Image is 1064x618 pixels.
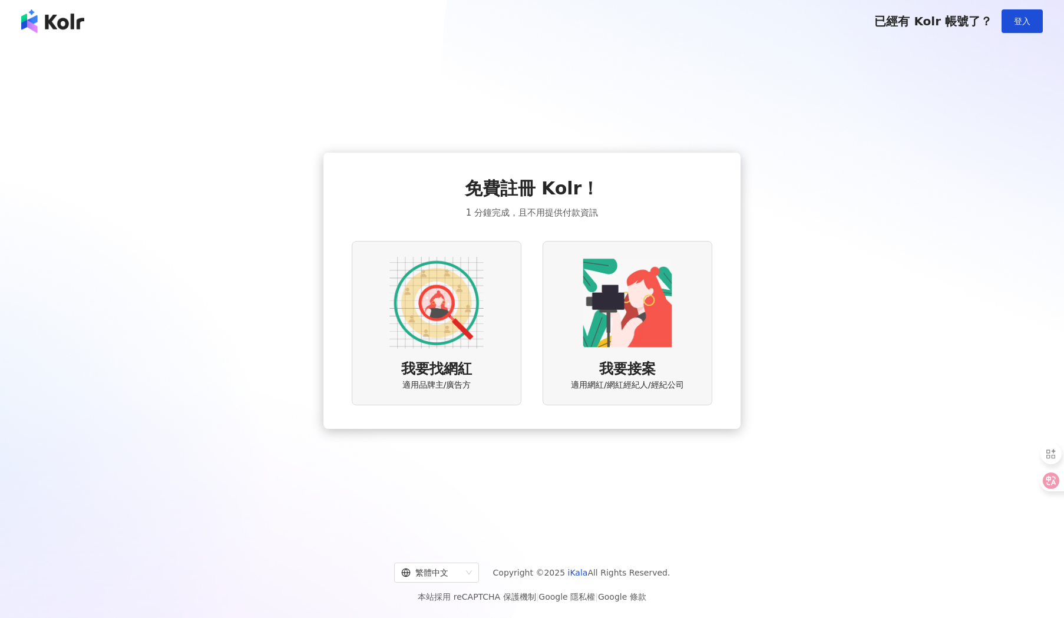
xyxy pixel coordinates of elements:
[571,379,683,391] span: 適用網紅/網紅經紀人/經紀公司
[418,590,646,604] span: 本站採用 reCAPTCHA 保護機制
[595,592,598,602] span: |
[536,592,539,602] span: |
[389,256,484,350] img: AD identity option
[538,592,595,602] a: Google 隱私權
[401,563,461,582] div: 繁體中文
[401,359,472,379] span: 我要找網紅
[465,176,600,201] span: 免費註冊 Kolr！
[874,14,992,28] span: 已經有 Kolr 帳號了？
[466,206,598,220] span: 1 分鐘完成，且不用提供付款資訊
[493,566,670,580] span: Copyright © 2025 All Rights Reserved.
[580,256,675,350] img: KOL identity option
[1014,16,1030,26] span: 登入
[568,568,588,577] a: iKala
[1002,9,1043,33] button: 登入
[21,9,84,33] img: logo
[598,592,646,602] a: Google 條款
[402,379,471,391] span: 適用品牌主/廣告方
[599,359,656,379] span: 我要接案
